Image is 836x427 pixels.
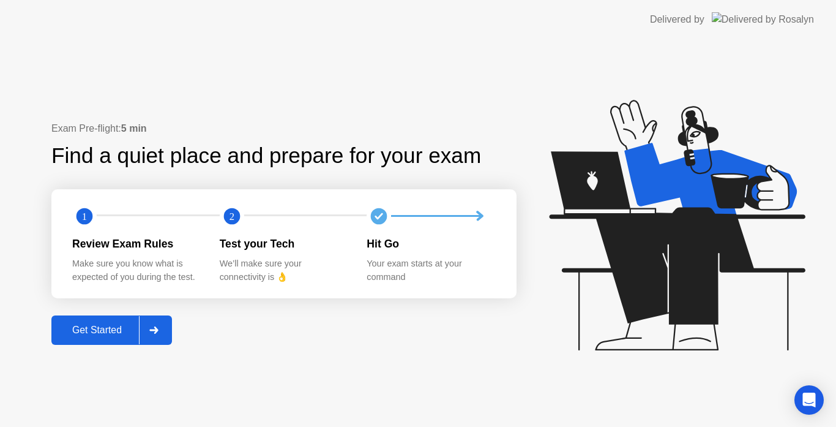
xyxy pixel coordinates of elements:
[51,121,517,136] div: Exam Pre-flight:
[82,210,87,222] text: 1
[230,210,234,222] text: 2
[650,12,704,27] div: Delivered by
[51,140,483,172] div: Find a quiet place and prepare for your exam
[72,236,200,252] div: Review Exam Rules
[121,123,147,134] b: 5 min
[51,316,172,345] button: Get Started
[367,236,495,252] div: Hit Go
[712,12,814,26] img: Delivered by Rosalyn
[55,325,139,336] div: Get Started
[220,257,348,284] div: We’ll make sure your connectivity is 👌
[367,257,495,284] div: Your exam starts at your command
[794,385,824,415] div: Open Intercom Messenger
[72,257,200,284] div: Make sure you know what is expected of you during the test.
[220,236,348,252] div: Test your Tech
